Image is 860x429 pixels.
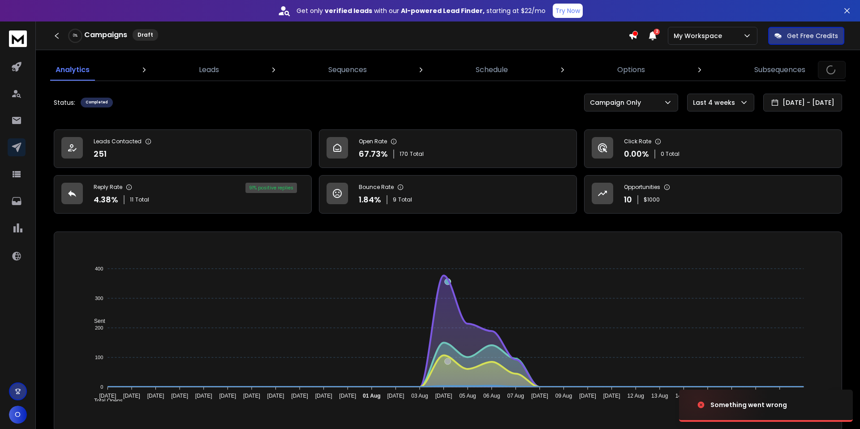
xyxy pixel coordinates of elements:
tspan: [DATE] [435,393,452,399]
p: 1.84 % [359,193,381,206]
p: Subsequences [754,64,805,75]
tspan: [DATE] [172,393,189,399]
p: Try Now [555,6,580,15]
p: x-axis : Date(UTC) [69,412,827,418]
p: 251 [94,148,107,160]
span: Total [410,150,424,158]
tspan: 200 [95,325,103,330]
div: Completed [81,98,113,107]
tspan: [DATE] [340,393,357,399]
p: Click Rate [624,138,651,145]
h1: Campaigns [84,30,127,40]
tspan: [DATE] [243,393,260,399]
tspan: 13 Aug [651,393,668,399]
p: Reply Rate [94,184,122,191]
tspan: 03 Aug [412,393,428,399]
p: Options [617,64,645,75]
a: Bounce Rate1.84%9Total [319,175,577,214]
tspan: [DATE] [147,393,164,399]
a: Opportunities10$1000 [584,175,842,214]
tspan: 100 [95,355,103,360]
p: $ 1000 [644,196,660,203]
span: 9 [393,196,396,203]
span: Total Opens [87,398,123,404]
tspan: 06 Aug [483,393,500,399]
p: Sequences [328,64,367,75]
button: Get Free Credits [768,27,844,45]
button: [DATE] - [DATE] [763,94,842,112]
p: Get Free Credits [787,31,838,40]
span: 11 [130,196,133,203]
a: Leads Contacted251 [54,129,312,168]
p: 67.73 % [359,148,388,160]
tspan: 07 Aug [507,393,524,399]
p: Analytics [56,64,90,75]
tspan: [DATE] [387,393,404,399]
a: Open Rate67.73%170Total [319,129,577,168]
div: Something went wrong [710,400,787,409]
tspan: [DATE] [531,393,548,399]
p: Bounce Rate [359,184,394,191]
tspan: 01 Aug [363,393,381,399]
p: 0 Total [661,150,679,158]
a: Click Rate0.00%0 Total [584,129,842,168]
a: Analytics [50,59,95,81]
a: Schedule [470,59,513,81]
button: O [9,406,27,424]
span: Total [398,196,412,203]
p: 0 % [73,33,77,39]
p: Open Rate [359,138,387,145]
tspan: [DATE] [99,393,116,399]
tspan: 0 [101,384,103,390]
a: Options [612,59,650,81]
span: 2 [654,29,660,35]
div: 91 % positive replies [245,183,297,193]
span: Sent [87,318,105,324]
p: My Workspace [674,31,726,40]
tspan: [DATE] [123,393,140,399]
a: Reply Rate4.38%11Total91% positive replies [54,175,312,214]
tspan: 400 [95,266,103,271]
p: 10 [624,193,632,206]
p: 0.00 % [624,148,649,160]
tspan: 05 Aug [460,393,476,399]
tspan: 09 Aug [555,393,572,399]
tspan: [DATE] [315,393,332,399]
span: Total [135,196,149,203]
tspan: 300 [95,296,103,301]
tspan: [DATE] [603,393,620,399]
a: Leads [193,59,224,81]
strong: verified leads [325,6,372,15]
tspan: [DATE] [579,393,596,399]
tspan: 12 Aug [628,393,644,399]
span: 170 [400,150,408,158]
p: Opportunities [624,184,660,191]
p: Schedule [476,64,508,75]
p: Campaign Only [590,98,645,107]
strong: AI-powered Lead Finder, [401,6,485,15]
a: Sequences [323,59,372,81]
img: logo [9,30,27,47]
a: Subsequences [749,59,811,81]
tspan: [DATE] [219,393,236,399]
p: Status: [54,98,75,107]
p: Get only with our starting at $22/mo [297,6,546,15]
p: Last 4 weeks [693,98,739,107]
p: Leads [199,64,219,75]
tspan: [DATE] [195,393,212,399]
p: Leads Contacted [94,138,142,145]
button: Try Now [553,4,583,18]
div: Draft [133,29,158,41]
img: image [679,381,769,429]
tspan: [DATE] [291,393,308,399]
tspan: [DATE] [267,393,284,399]
p: 4.38 % [94,193,118,206]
